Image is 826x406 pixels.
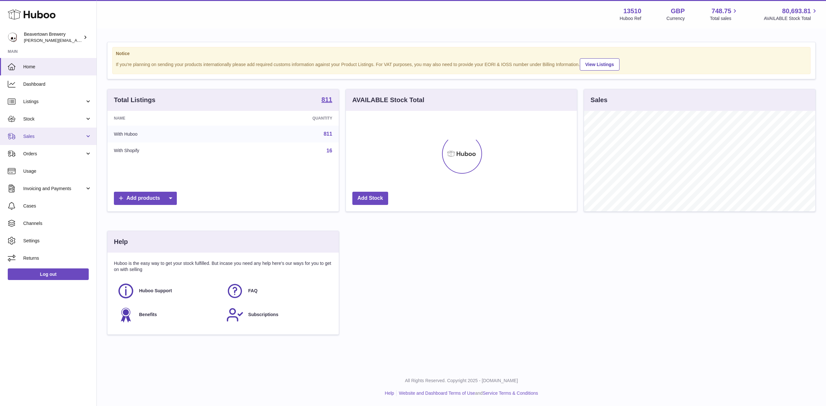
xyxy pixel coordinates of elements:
[248,312,278,318] span: Subscriptions
[114,237,128,246] h3: Help
[764,15,818,22] span: AVAILABLE Stock Total
[8,268,89,280] a: Log out
[107,111,232,126] th: Name
[107,142,232,159] td: With Shopify
[23,133,85,140] span: Sales
[352,96,424,104] h3: AVAILABLE Stock Total
[23,116,85,122] span: Stock
[102,378,821,384] p: All Rights Reserved. Copyright 2025 - [DOMAIN_NAME]
[8,33,17,42] img: Matthew.McCormack@beavertownbrewery.co.uk
[114,260,332,273] p: Huboo is the easy way to get your stock fulfilled. But incase you need any help here's our ways f...
[23,99,85,105] span: Listings
[226,282,329,300] a: FAQ
[397,390,538,396] li: and
[623,7,641,15] strong: 13510
[667,15,685,22] div: Currency
[711,7,731,15] span: 748.75
[23,151,85,157] span: Orders
[352,192,388,205] a: Add Stock
[590,96,607,104] h3: Sales
[23,186,85,192] span: Invoicing and Payments
[710,15,739,22] span: Total sales
[23,168,92,174] span: Usage
[114,96,156,104] h3: Total Listings
[232,111,338,126] th: Quantity
[23,238,92,244] span: Settings
[248,288,257,294] span: FAQ
[139,312,157,318] span: Benefits
[324,131,332,137] a: 811
[385,391,394,396] a: Help
[483,391,538,396] a: Service Terms & Conditions
[321,96,332,104] a: 811
[620,15,641,22] div: Huboo Ref
[710,7,739,22] a: 748.75 Total sales
[764,7,818,22] a: 80,693.81 AVAILABLE Stock Total
[23,64,92,70] span: Home
[782,7,811,15] span: 80,693.81
[114,192,177,205] a: Add products
[116,57,807,71] div: If you're planning on sending your products internationally please add required customs informati...
[580,58,619,71] a: View Listings
[23,81,92,87] span: Dashboard
[24,31,82,43] div: Beavertown Brewery
[116,51,807,57] strong: Notice
[671,7,685,15] strong: GBP
[23,255,92,261] span: Returns
[117,306,220,324] a: Benefits
[117,282,220,300] a: Huboo Support
[399,391,475,396] a: Website and Dashboard Terms of Use
[327,148,332,153] a: 16
[23,203,92,209] span: Cases
[107,126,232,142] td: With Huboo
[321,96,332,103] strong: 811
[139,288,172,294] span: Huboo Support
[226,306,329,324] a: Subscriptions
[24,38,164,43] span: [PERSON_NAME][EMAIL_ADDRESS][PERSON_NAME][DOMAIN_NAME]
[23,220,92,227] span: Channels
